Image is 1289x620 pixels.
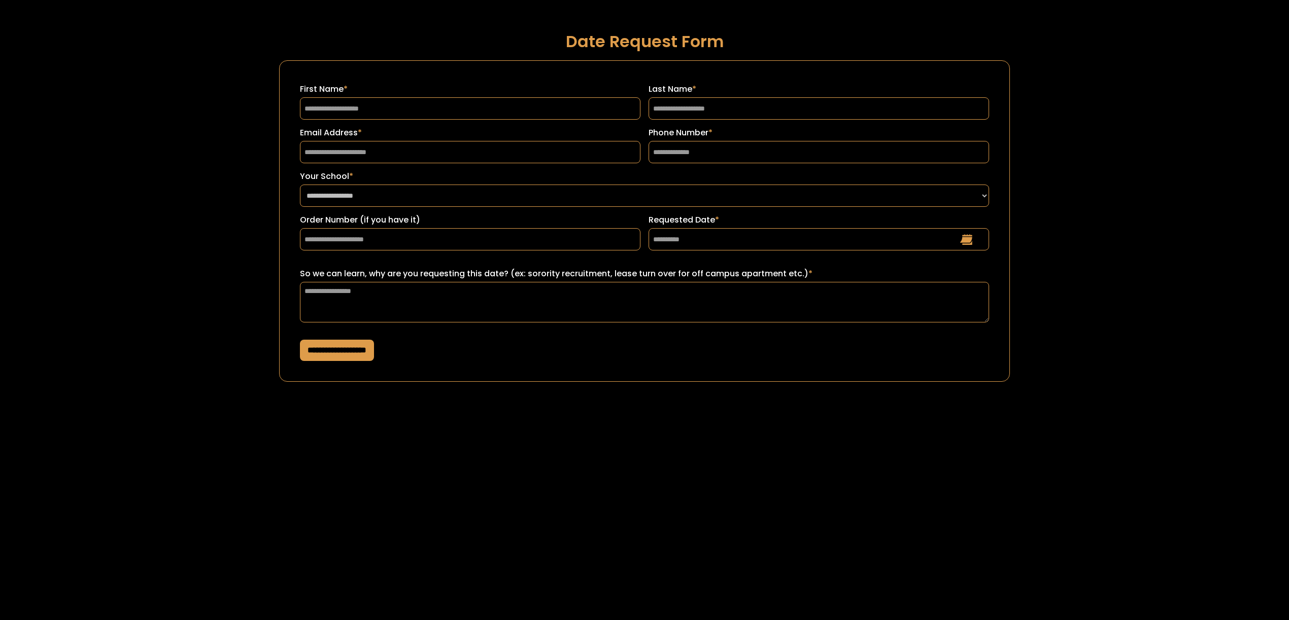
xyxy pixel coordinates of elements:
label: Order Number (if you have it) [300,214,640,226]
label: Email Address [300,127,640,139]
label: Your School [300,170,989,183]
form: Request a Date Form [279,60,1010,382]
label: Requested Date [649,214,989,226]
label: Phone Number [649,127,989,139]
label: First Name [300,83,640,95]
h1: Date Request Form [279,32,1010,50]
label: So we can learn, why are you requesting this date? (ex: sorority recruitment, lease turn over for... [300,268,989,280]
label: Last Name [649,83,989,95]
